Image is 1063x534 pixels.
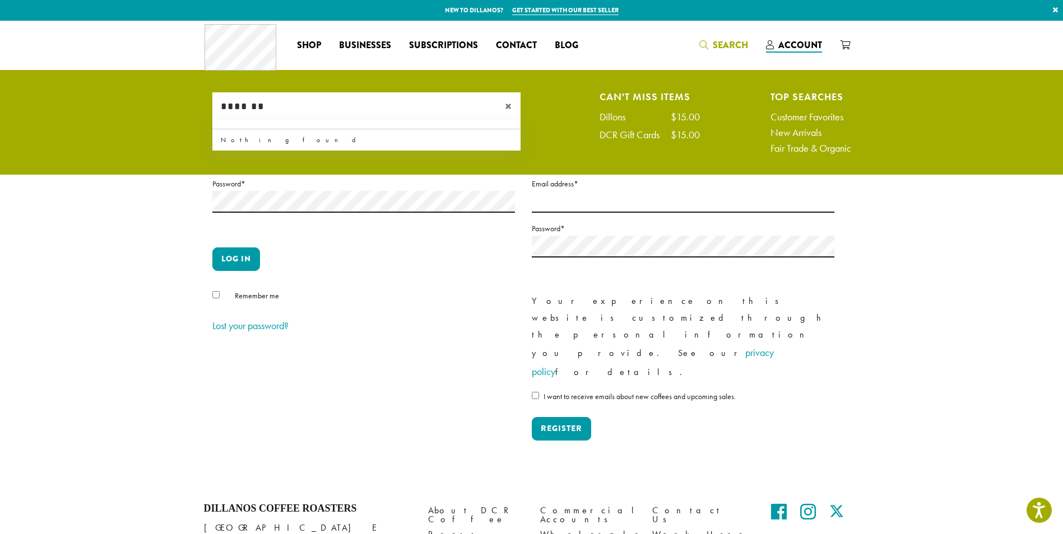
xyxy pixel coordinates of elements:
div: Nothing found [212,129,521,151]
span: Blog [555,39,578,53]
a: Lost your password? [212,319,289,332]
h4: Top Searches [770,92,851,101]
a: Commercial Accounts [540,503,635,527]
div: $15.00 [671,130,700,140]
a: privacy policy [532,346,774,378]
span: Search [713,39,748,51]
label: Email address [532,177,834,191]
input: I want to receive emails about new coffees and upcoming sales. [532,392,539,399]
a: About DCR Coffee [428,503,523,527]
label: Password [532,222,834,236]
button: Register [532,417,591,441]
p: Your experience on this website is customized through the personal information you provide. See o... [532,293,834,381]
span: Subscriptions [409,39,478,53]
a: Contact Us [652,503,748,527]
span: Shop [297,39,321,53]
div: DCR Gift Cards [600,130,671,140]
h4: Can't Miss Items [600,92,700,101]
a: Search [690,36,757,54]
button: Log in [212,247,260,271]
a: Fair Trade & Organic [770,143,851,153]
span: Businesses [339,39,391,53]
span: Contact [496,39,537,53]
a: Customer Favorites [770,112,851,122]
div: Dillons [600,112,637,122]
label: Password [212,177,515,191]
span: Account [778,39,822,51]
h4: Dillanos Coffee Roasters [204,503,411,515]
span: I want to receive emails about new coffees and upcoming sales. [544,391,736,401]
a: Get started with our best seller [512,6,619,15]
span: × [505,100,521,113]
span: Remember me [235,291,279,301]
a: Shop [288,36,330,54]
a: New Arrivals [770,128,851,138]
div: $15.00 [671,112,700,122]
